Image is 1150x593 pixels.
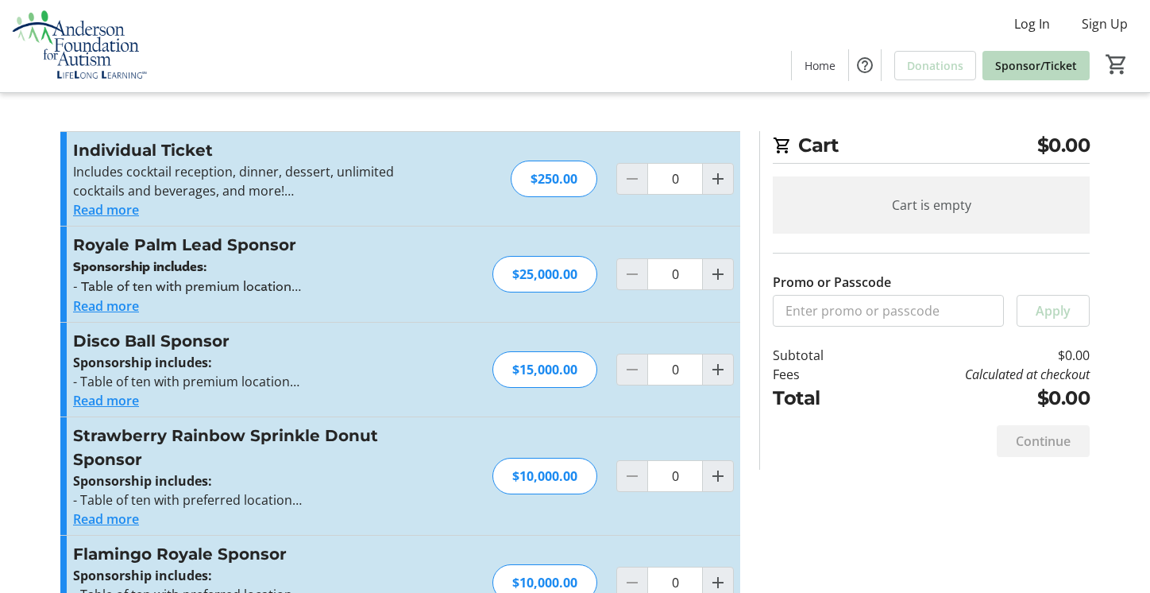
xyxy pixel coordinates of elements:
[1001,11,1063,37] button: Log In
[73,162,420,200] p: Includes cocktail reception, dinner, dessert, unlimited cocktails and beverages, and more!
[1082,14,1128,33] span: Sign Up
[1069,11,1140,37] button: Sign Up
[73,200,139,219] button: Read more
[849,49,881,81] button: Help
[907,57,963,74] span: Donations
[73,567,212,584] strong: Sponsorship includes:
[73,490,420,510] p: - Table of ten with preferred location
[703,164,733,194] button: Increment by one
[647,354,703,386] input: Disco Ball Sponsor Quantity
[703,355,733,385] button: Increment by one
[73,329,420,353] h3: Disco Ball Sponsor
[805,57,835,74] span: Home
[865,365,1090,384] td: Calculated at checkout
[647,163,703,195] input: Individual Ticket Quantity
[1017,295,1090,327] button: Apply
[73,354,212,371] strong: Sponsorship includes:
[792,51,848,80] a: Home
[73,510,139,529] button: Read more
[73,258,206,276] strong: Sponsorship includes:
[73,424,420,471] h3: Strawberry Rainbow Sprinkle Donut Sponsor
[73,472,212,490] strong: Sponsorship includes:
[73,277,301,295] span: - Table of ten with premium location
[73,372,420,391] p: - Table of ten with premium location
[773,295,1004,327] input: Enter promo or passcode
[703,259,733,289] button: Increment by one
[1102,50,1131,79] button: Cart
[647,258,703,290] input: Royale Palm Lead Sponsor Quantity
[773,131,1090,164] h2: Cart
[865,384,1090,413] td: $0.00
[73,233,420,257] h3: Royale Palm Lead Sponsor
[995,57,1077,74] span: Sponsor/Ticket
[73,138,420,162] h3: Individual Ticket
[773,273,891,292] label: Promo or Passcode
[1014,14,1050,33] span: Log In
[511,161,597,197] div: $250.00
[10,6,151,86] img: Anderson Foundation for Autism 's Logo
[982,51,1090,80] a: Sponsor/Ticket
[492,458,597,494] div: $10,000.00
[894,51,976,80] a: Donations
[73,542,420,566] h3: Flamingo Royale Sponsor
[773,346,865,365] td: Subtotal
[73,391,139,410] button: Read more
[492,351,597,388] div: $15,000.00
[773,384,865,413] td: Total
[492,256,597,293] div: $25,000.00
[703,461,733,491] button: Increment by one
[647,460,703,492] input: Strawberry Rainbow Sprinkle Donut Sponsor Quantity
[865,346,1090,365] td: $0.00
[773,365,865,384] td: Fees
[73,296,139,316] button: Read more
[773,176,1090,234] div: Cart is empty
[1036,301,1071,320] span: Apply
[1037,131,1090,160] span: $0.00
